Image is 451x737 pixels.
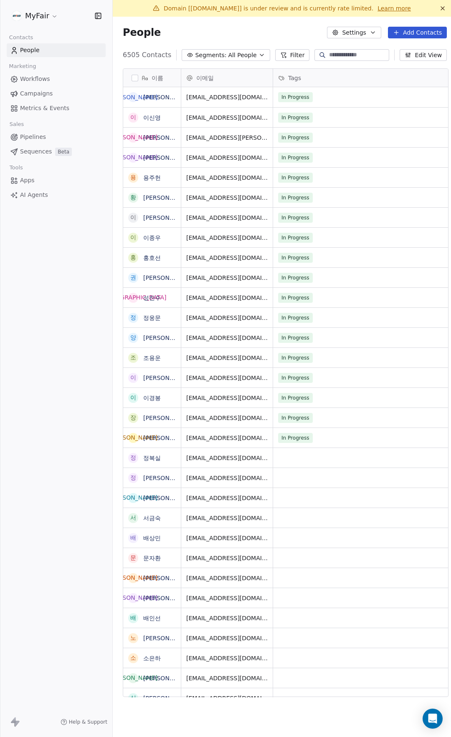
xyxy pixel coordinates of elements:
span: [EMAIL_ADDRESS][DOMAIN_NAME] [186,153,268,162]
span: Apps [20,176,35,185]
a: 정웅문 [143,314,161,321]
span: [EMAIL_ADDRESS][PERSON_NAME][DOMAIN_NAME] [186,133,268,142]
span: [EMAIL_ADDRESS][DOMAIN_NAME] [186,254,268,262]
span: In Progress [278,92,313,102]
a: AI Agents [7,188,106,202]
span: Sales [6,118,28,131]
a: Campaigns [7,87,106,101]
div: 배 [130,533,136,542]
span: In Progress [278,393,313,403]
a: [PERSON_NAME] [143,415,192,421]
a: Pipelines [7,130,106,144]
span: [EMAIL_ADDRESS][DOMAIN_NAME] [186,514,268,522]
a: [PERSON_NAME] [143,335,192,341]
div: 이 [130,393,136,402]
span: Sequences [20,147,52,156]
span: All People [228,51,256,60]
div: [PERSON_NAME] [109,93,157,102]
span: In Progress [278,113,313,123]
span: [EMAIL_ADDRESS][DOMAIN_NAME] [186,434,268,442]
span: [EMAIL_ADDRESS][DOMAIN_NAME] [186,534,268,542]
div: [PERSON_NAME] [109,153,157,162]
div: [PERSON_NAME] [109,574,157,582]
button: Filter [275,49,310,61]
a: 이종우 [143,234,161,241]
a: [PERSON_NAME] [143,695,192,702]
div: 정 [130,313,136,322]
span: [EMAIL_ADDRESS][DOMAIN_NAME] [186,594,268,602]
a: [PERSON_NAME] [143,635,192,641]
span: In Progress [278,433,313,443]
div: 장 [130,413,136,422]
span: In Progress [278,353,313,363]
span: [EMAIL_ADDRESS][DOMAIN_NAME] [186,474,268,482]
div: [PERSON_NAME] [109,674,157,682]
a: [PERSON_NAME] [143,274,192,281]
span: AI Agents [20,191,48,199]
a: 소은하 [143,655,161,662]
button: Edit View [400,49,447,61]
a: [PERSON_NAME] [143,94,192,101]
span: [EMAIL_ADDRESS][DOMAIN_NAME] [186,93,268,101]
span: Segments: [195,51,226,60]
span: Help & Support [69,719,107,725]
span: In Progress [278,133,313,143]
a: 정복실 [143,455,161,461]
span: Tools [6,161,26,174]
span: [EMAIL_ADDRESS][DOMAIN_NAME] [186,174,268,182]
div: 이 [130,373,136,382]
a: 문자환 [143,555,161,561]
div: 정 [130,453,136,462]
div: 이 [130,113,136,122]
div: 노 [130,634,136,642]
div: 정 [130,473,136,482]
div: 권 [130,273,136,282]
span: Beta [55,148,72,156]
a: [PERSON_NAME] [143,134,192,141]
span: 이메일 [196,74,214,82]
span: MyFair [25,10,49,21]
a: 조용운 [143,355,161,361]
a: 용주헌 [143,174,161,181]
a: Workflows [7,72,106,86]
a: 배인선 [143,615,161,621]
span: 6505 Contacts [123,50,171,60]
span: Contacts [5,31,37,44]
a: [PERSON_NAME] [143,675,192,682]
div: 배 [130,614,136,622]
div: 문 [130,553,136,562]
a: Apps [7,174,106,187]
span: In Progress [278,273,313,283]
a: [PERSON_NAME] [143,375,192,381]
span: In Progress [278,313,313,323]
span: Campaigns [20,89,53,98]
a: [PERSON_NAME] [143,475,192,481]
a: 이경봉 [143,395,161,401]
a: [PERSON_NAME] [143,214,192,221]
div: 이메일 [181,69,273,87]
span: [EMAIL_ADDRESS][DOMAIN_NAME] [186,494,268,502]
span: [EMAIL_ADDRESS][DOMAIN_NAME] [186,314,268,322]
span: In Progress [278,253,313,263]
a: [PERSON_NAME] [143,194,192,201]
span: Domain [[DOMAIN_NAME]] is under review and is currently rate limited. [164,5,373,12]
span: [EMAIL_ADDRESS][DOMAIN_NAME] [186,574,268,582]
a: 서금숙 [143,515,161,521]
span: In Progress [278,233,313,243]
img: %C3%AC%C2%9B%C2%90%C3%AD%C2%98%C2%95%20%C3%AB%C2%A1%C2%9C%C3%AA%C2%B3%C2%A0(white+round).png [12,11,22,21]
div: 홍 [130,253,136,262]
a: People [7,43,106,57]
span: [EMAIL_ADDRESS][DOMAIN_NAME] [186,294,268,302]
a: [PERSON_NAME] [143,575,192,581]
span: [EMAIL_ADDRESS][DOMAIN_NAME] [186,454,268,462]
a: SequencesBeta [7,145,106,158]
span: In Progress [278,193,313,203]
div: 이 [130,213,136,222]
a: 성진수 [143,294,161,301]
div: 서 [130,513,136,522]
a: [PERSON_NAME] [143,435,192,441]
span: People [123,26,161,39]
a: [PERSON_NAME] [143,595,192,601]
button: MyFair [10,9,60,23]
div: 이 [130,233,136,242]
